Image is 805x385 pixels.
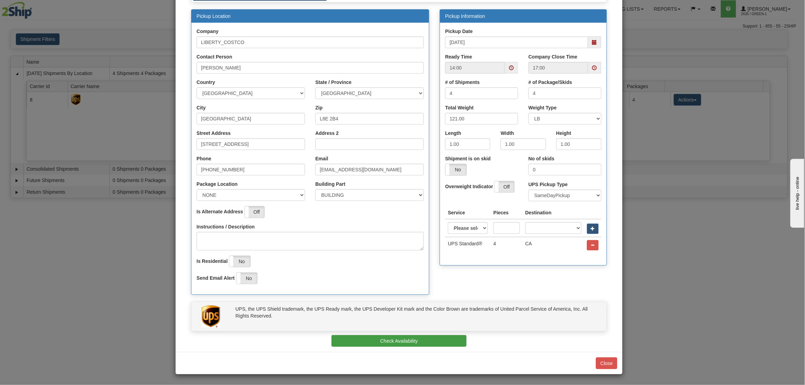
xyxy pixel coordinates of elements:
[445,28,473,35] label: Pickup Date
[202,306,220,328] img: UPS Logo
[315,104,323,111] label: Zip
[529,181,568,188] label: UPS Pickup Type
[229,256,250,267] label: No
[789,157,804,227] iframe: chat widget
[230,306,602,319] div: UPS, the UPS Shield trademark, the UPS Ready mark, the UPS Developer Kit mark and the Color Brown...
[523,206,584,219] th: Destination
[445,104,474,111] label: Total Weight
[445,13,485,19] a: Pickup Information
[197,130,231,137] label: Street Address
[529,53,577,60] label: Company Close Time
[245,206,264,217] label: Off
[237,273,257,284] label: No
[596,357,617,369] button: Close
[197,208,243,215] label: Is Alternate Address
[445,130,461,137] label: Length
[446,164,466,175] label: No
[501,130,514,137] label: Width
[197,223,255,230] label: Instructions / Description
[445,155,491,162] label: Shipment is on skid
[445,206,491,219] th: Service
[445,183,493,190] label: Overweight Indicator
[197,275,235,281] label: Send Email Alert
[556,130,572,137] label: Height
[445,237,491,253] td: UPS Standard®
[445,53,472,60] label: Ready Time
[197,13,231,19] a: Pickup Location
[197,79,215,86] label: Country
[445,79,480,86] label: # of Shipments
[197,28,219,35] label: Company
[495,181,514,192] label: Off
[529,79,572,86] label: # of Package/Skids
[197,155,211,162] label: Phone
[315,79,352,86] label: State / Province
[315,130,339,137] label: Address 2
[197,181,238,188] label: Package Location
[315,181,345,188] label: Building Part
[491,237,523,253] td: 4
[529,155,554,162] label: No of skids
[491,206,523,219] th: Pieces
[529,104,557,111] label: Weight Type
[523,237,584,253] td: CA
[197,258,228,265] label: Is Residential
[197,104,206,111] label: City
[5,6,64,11] div: live help - online
[197,53,232,60] label: Contact Person
[332,335,467,347] button: Check Availability
[315,155,328,162] label: Email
